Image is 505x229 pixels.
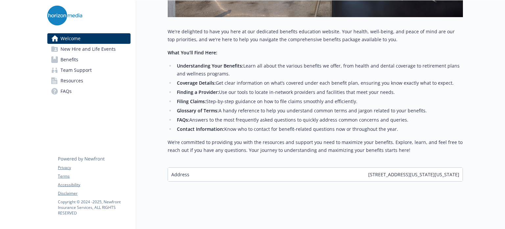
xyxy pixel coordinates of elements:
[47,33,131,44] a: Welcome
[47,75,131,86] a: Resources
[175,107,463,115] li: A handy reference to help you understand common terms and jargon related to your benefits.
[177,89,219,95] strong: Finding a Provider:
[177,107,219,114] strong: Glossary of Terms:
[175,116,463,124] li: Answers to the most frequently asked questions to quickly address common concerns and queries.
[58,199,130,216] p: Copyright © 2024 - 2025 , Newfront Insurance Services, ALL RIGHTS RESERVED
[177,117,189,123] strong: FAQs:
[60,65,92,75] span: Team Support
[60,86,72,97] span: FAQs
[47,44,131,54] a: New Hire and Life Events
[60,54,78,65] span: Benefits
[47,54,131,65] a: Benefits
[177,98,206,104] strong: Filing Claims:
[168,28,463,43] p: We're delighted to have you here at our dedicated benefits education website. Your health, well-b...
[175,88,463,96] li: Use our tools to locate in-network providers and facilities that meet your needs.
[175,79,463,87] li: Get clear information on what’s covered under each benefit plan, ensuring you know exactly what t...
[58,165,130,171] a: Privacy
[58,182,130,188] a: Accessibility
[177,63,243,69] strong: Understanding Your Benefits:
[177,80,216,86] strong: Coverage Details:
[175,98,463,105] li: Step-by-step guidance on how to file claims smoothly and efficiently.
[177,126,224,132] strong: Contact Information:
[47,86,131,97] a: FAQs
[175,62,463,78] li: Learn all about the various benefits we offer, from health and dental coverage to retirement plan...
[58,190,130,196] a: Disclaimer
[368,171,459,178] span: [STREET_ADDRESS][US_STATE][US_STATE]
[168,138,463,154] p: We’re committed to providing you with the resources and support you need to maximize your benefit...
[60,44,116,54] span: New Hire and Life Events
[60,33,81,44] span: Welcome
[47,65,131,75] a: Team Support
[171,171,189,178] span: Address
[58,173,130,179] a: Terms
[175,125,463,133] li: Know who to contact for benefit-related questions now or throughout the year.
[168,49,217,56] strong: What You’ll Find Here:
[60,75,83,86] span: Resources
